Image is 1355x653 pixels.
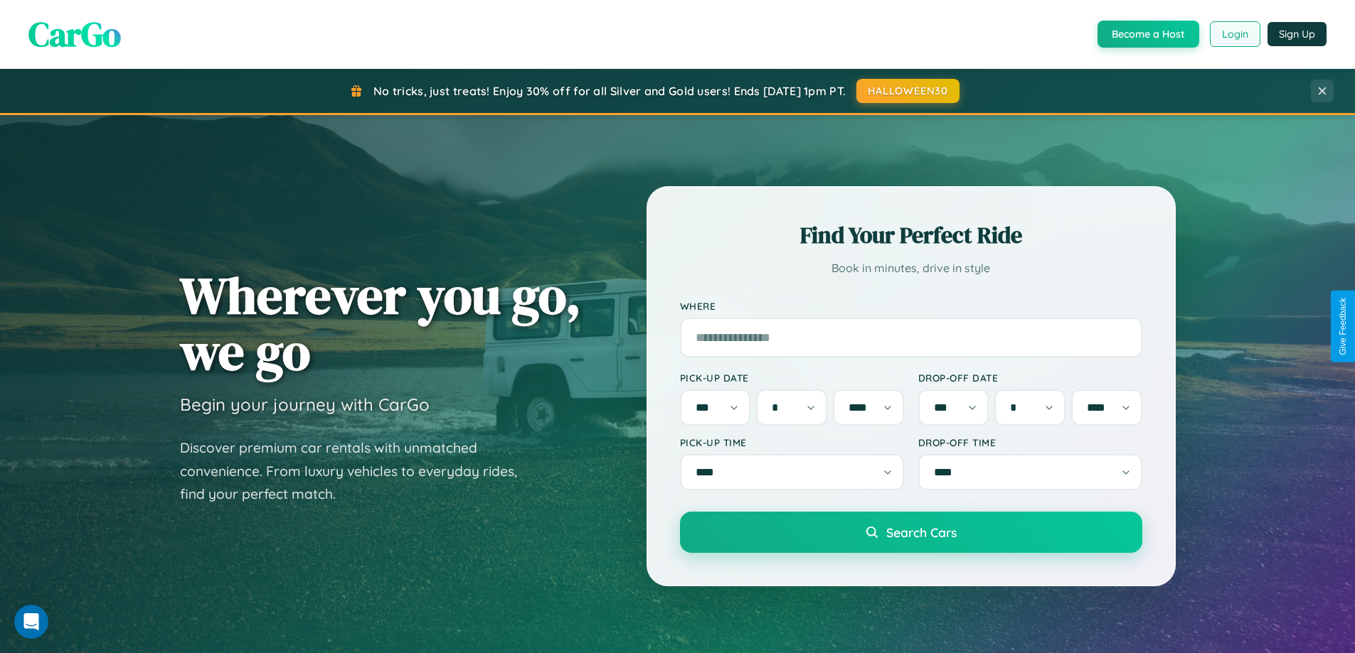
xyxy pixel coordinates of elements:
[1268,22,1327,46] button: Sign Up
[680,372,904,384] label: Pick-up Date
[886,524,957,540] span: Search Cars
[680,436,904,448] label: Pick-up Time
[680,300,1142,312] label: Where
[680,512,1142,553] button: Search Cars
[180,394,430,415] h3: Begin your journey with CarGo
[373,84,846,98] span: No tricks, just treats! Enjoy 30% off for all Silver and Gold users! Ends [DATE] 1pm PT.
[680,220,1142,251] h2: Find Your Perfect Ride
[1098,21,1199,48] button: Become a Host
[14,605,48,639] iframe: Intercom live chat
[1338,298,1348,355] div: Give Feedback
[856,79,960,103] button: HALLOWEEN30
[680,258,1142,279] p: Book in minutes, drive in style
[1210,21,1260,47] button: Login
[28,11,121,58] span: CarGo
[918,372,1142,384] label: Drop-off Date
[918,436,1142,448] label: Drop-off Time
[180,436,536,506] p: Discover premium car rentals with unmatched convenience. From luxury vehicles to everyday rides, ...
[180,267,581,379] h1: Wherever you go, we go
